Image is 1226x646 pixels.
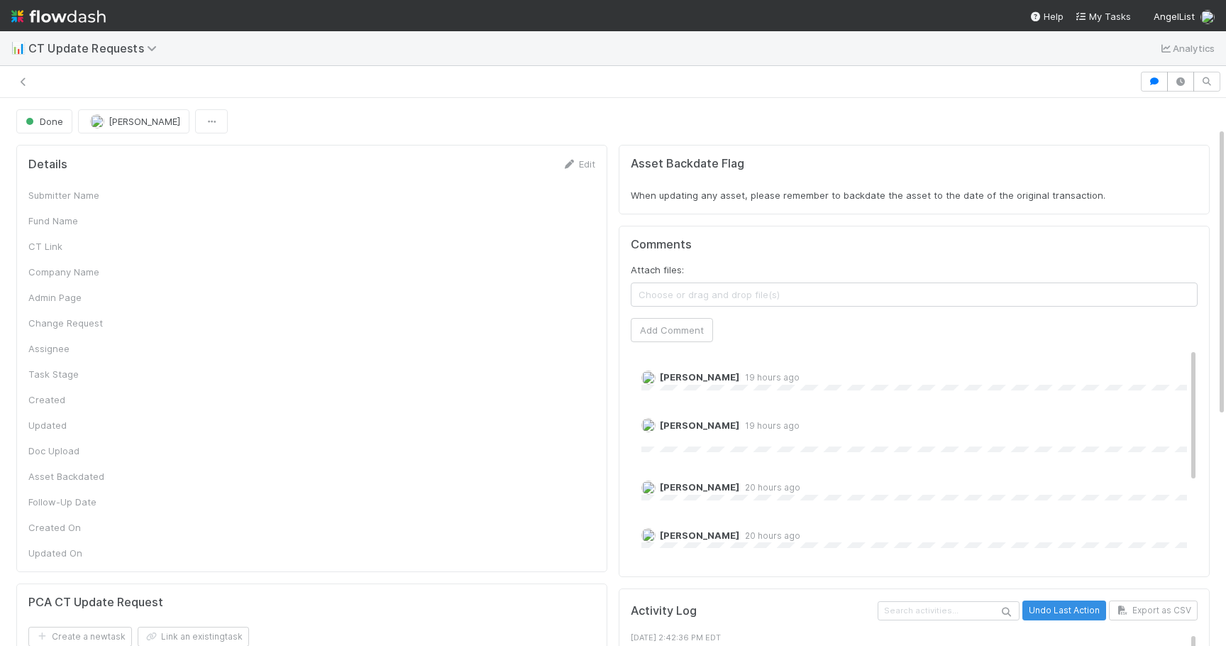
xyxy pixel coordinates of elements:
[1022,601,1106,620] button: Undo Last Action
[631,318,713,342] button: Add Comment
[90,114,104,128] img: avatar_55b415e2-df6a-4422-95b4-4512075a58f2.png
[28,596,163,610] h5: PCA CT Update Request
[28,290,135,305] div: Admin Page
[739,482,800,493] span: 20 hours ago
[28,495,135,509] div: Follow-Up Date
[641,371,656,385] img: avatar_55b415e2-df6a-4422-95b4-4512075a58f2.png
[28,41,164,55] span: CT Update Requests
[1075,11,1131,22] span: My Tasks
[16,109,72,133] button: Done
[28,316,135,330] div: Change Request
[28,341,135,356] div: Assignee
[28,520,135,535] div: Created On
[739,372,800,383] span: 19 hours ago
[660,530,739,541] span: [PERSON_NAME]
[28,214,135,228] div: Fund Name
[28,393,135,407] div: Created
[641,528,656,542] img: avatar_55b415e2-df6a-4422-95b4-4512075a58f2.png
[28,469,135,483] div: Asset Backdated
[660,481,739,493] span: [PERSON_NAME]
[78,109,189,133] button: [PERSON_NAME]
[1029,9,1064,23] div: Help
[631,157,1198,171] h5: Asset Backdate Flag
[28,239,135,253] div: CT Link
[28,158,67,172] h5: Details
[23,116,63,127] span: Done
[28,265,135,279] div: Company Name
[631,632,1198,644] div: [DATE] 2:42:36 PM EDT
[631,263,684,277] label: Attach files:
[1200,10,1215,24] img: avatar_ba0ef937-97b0-4cb1-a734-c46f876909ef.png
[28,546,135,560] div: Updated On
[109,116,180,127] span: [PERSON_NAME]
[739,420,800,431] span: 19 hours ago
[1109,601,1198,620] button: Export as CSV
[641,418,656,432] img: avatar_ba0ef937-97b0-4cb1-a734-c46f876909ef.png
[641,481,656,495] img: avatar_55b415e2-df6a-4422-95b4-4512075a58f2.png
[739,530,800,541] span: 20 hours ago
[1154,11,1195,22] span: AngelList
[660,371,739,383] span: [PERSON_NAME]
[660,420,739,431] span: [PERSON_NAME]
[28,418,135,432] div: Updated
[1075,9,1131,23] a: My Tasks
[631,604,875,618] h5: Activity Log
[631,238,1198,252] h5: Comments
[878,601,1020,620] input: Search activities...
[28,444,135,458] div: Doc Upload
[28,188,135,202] div: Submitter Name
[1159,40,1215,57] a: Analytics
[631,190,1105,201] span: When updating any asset, please remember to backdate the asset to the date of the original transa...
[28,367,135,381] div: Task Stage
[11,42,26,54] span: 📊
[562,158,595,170] a: Edit
[631,283,1197,306] span: Choose or drag and drop file(s)
[11,4,106,28] img: logo-inverted-e16ddd16eac7371096b0.svg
